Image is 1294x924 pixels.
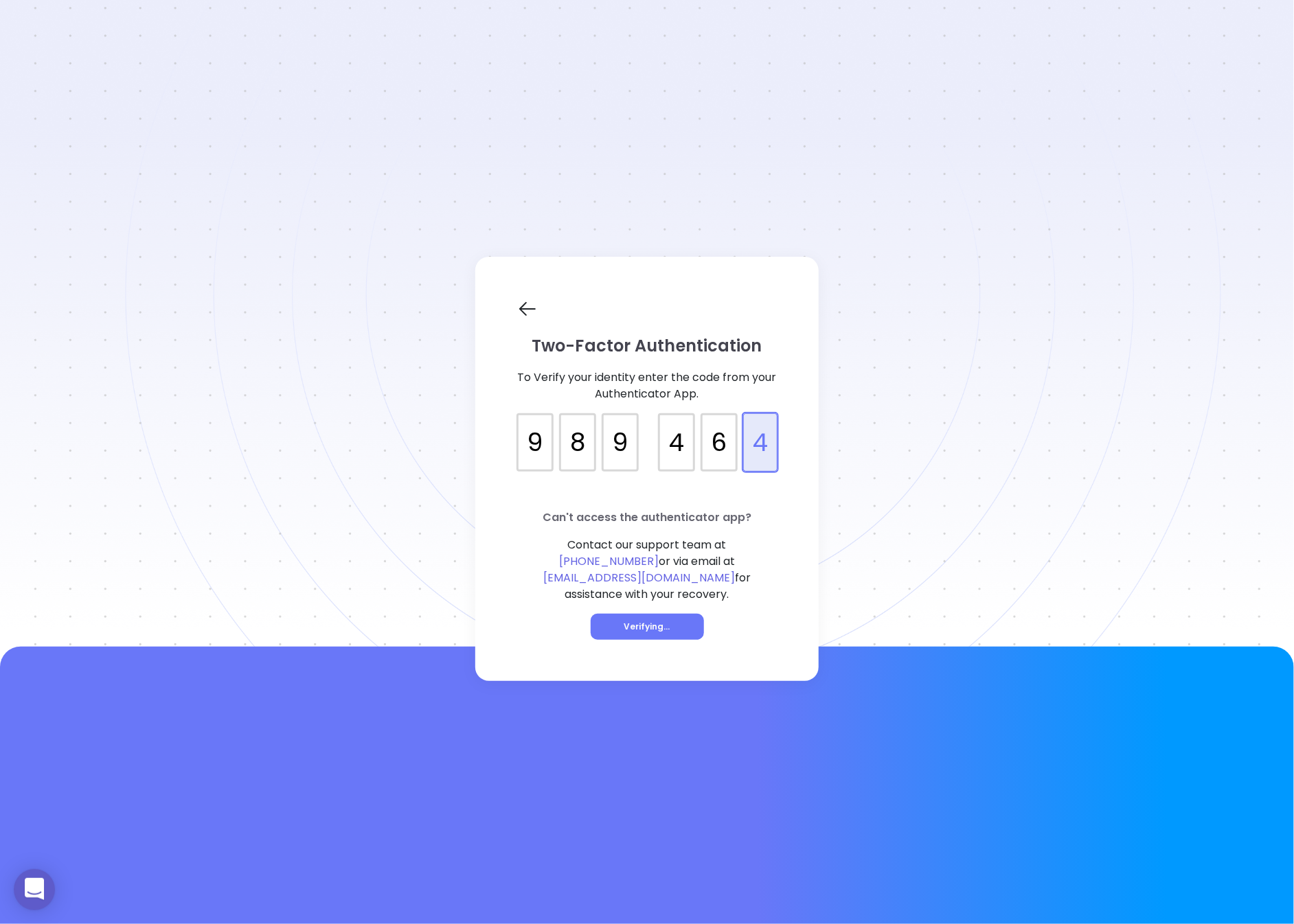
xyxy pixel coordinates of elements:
button: Verifying... [591,614,704,640]
div: 4 [743,413,777,472]
p: Can't access the authenticator app? [517,509,777,526]
span: [EMAIL_ADDRESS][DOMAIN_NAME] [543,570,735,586]
span: [PHONE_NUMBER] [559,553,659,569]
p: To Verify your identity enter the code from your Authenticator App. [517,369,777,402]
p: Contact our support team at or via email at for assistance with your recovery. [517,537,777,603]
input: verification input [517,413,777,448]
p: Two-Factor Authentication [517,334,777,358]
span: Verifying... [624,621,670,632]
